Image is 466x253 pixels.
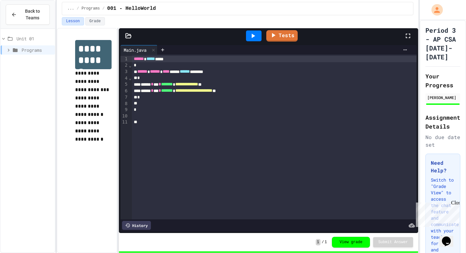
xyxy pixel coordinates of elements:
span: Programs [81,6,100,11]
div: My Account [425,3,444,17]
span: Back to Teams [21,8,44,21]
h1: Period 3 - AP CSA [DATE]-[DATE] [425,26,460,61]
div: 5 [120,81,128,88]
span: / [102,6,105,11]
span: Unit 01 [16,35,52,42]
h2: Assignment Details [425,113,460,131]
iframe: chat widget [439,228,460,247]
button: Grade [85,17,105,25]
div: 10 [120,113,128,119]
span: 1 [316,239,320,245]
div: 2 [120,62,128,69]
div: 7 [120,94,128,101]
span: / [322,240,324,245]
div: 11 [120,119,128,125]
button: Submit Answer [373,237,413,247]
span: Submit Answer [378,240,408,245]
div: History [122,221,151,230]
a: Tests [266,30,298,42]
div: Main.java [120,47,150,53]
button: View grade [332,237,370,248]
span: Fold line [128,63,132,68]
h3: Need Help? [431,159,455,174]
span: 001 - HelloWorld [107,5,156,12]
span: / [77,6,79,11]
div: 6 [120,88,128,94]
div: No due date set [425,133,460,149]
span: ... [67,6,74,11]
span: Programs [22,47,52,53]
div: 4 [120,75,128,82]
button: Back to Teams [6,4,50,25]
div: Main.java [120,45,158,55]
span: 1 [325,240,327,245]
div: 8 [120,101,128,107]
div: 1 [120,56,128,62]
div: 9 [120,107,128,113]
div: Chat with us now!Close [3,3,44,40]
button: Lesson [62,17,84,25]
div: [PERSON_NAME] [427,95,458,100]
h2: Your Progress [425,72,460,90]
span: Fold line [128,76,132,81]
iframe: chat widget [413,200,460,227]
div: 3 [120,69,128,75]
